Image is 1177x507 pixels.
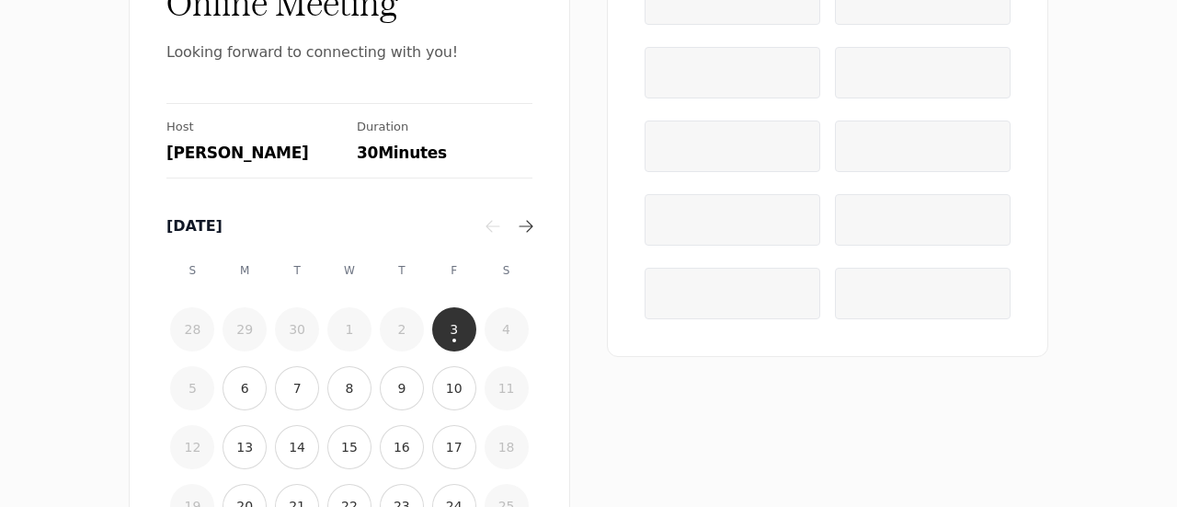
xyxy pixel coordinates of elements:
[498,379,515,398] time: 11
[189,379,197,398] time: 5
[502,320,510,339] time: 4
[485,248,529,293] div: S
[236,320,253,339] time: 29
[397,379,406,398] time: 9
[380,366,424,410] button: 9
[241,379,249,398] time: 6
[485,366,529,410] button: 11
[275,248,319,293] div: T
[446,379,463,398] time: 10
[236,438,253,456] time: 13
[341,438,358,456] time: 15
[275,425,319,469] button: 14
[327,425,371,469] button: 15
[223,248,267,293] div: M
[327,248,371,293] div: W
[289,438,305,456] time: 14
[170,307,214,351] button: 28
[170,366,214,410] button: 5
[327,307,371,351] button: 1
[185,438,201,456] time: 12
[432,425,476,469] button: 17
[166,119,342,135] div: Host
[166,143,342,163] div: [PERSON_NAME]
[223,366,267,410] button: 6
[166,40,532,66] span: Looking forward to connecting with you!
[485,425,529,469] button: 18
[485,307,529,351] button: 4
[380,248,424,293] div: T
[432,307,476,351] button: 3
[450,320,458,339] time: 3
[293,379,302,398] time: 7
[275,307,319,351] button: 30
[223,425,267,469] button: 13
[223,307,267,351] button: 29
[327,366,371,410] button: 8
[380,425,424,469] button: 16
[432,248,476,293] div: F
[357,119,532,135] div: Duration
[397,320,406,339] time: 2
[289,320,305,339] time: 30
[380,307,424,351] button: 2
[346,379,354,398] time: 8
[394,438,410,456] time: 16
[498,438,515,456] time: 18
[446,438,463,456] time: 17
[432,366,476,410] button: 10
[170,425,214,469] button: 12
[357,143,532,163] div: 30 Minutes
[275,366,319,410] button: 7
[170,248,214,293] div: S
[346,320,354,339] time: 1
[166,215,480,237] div: [DATE]
[185,320,201,339] time: 28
